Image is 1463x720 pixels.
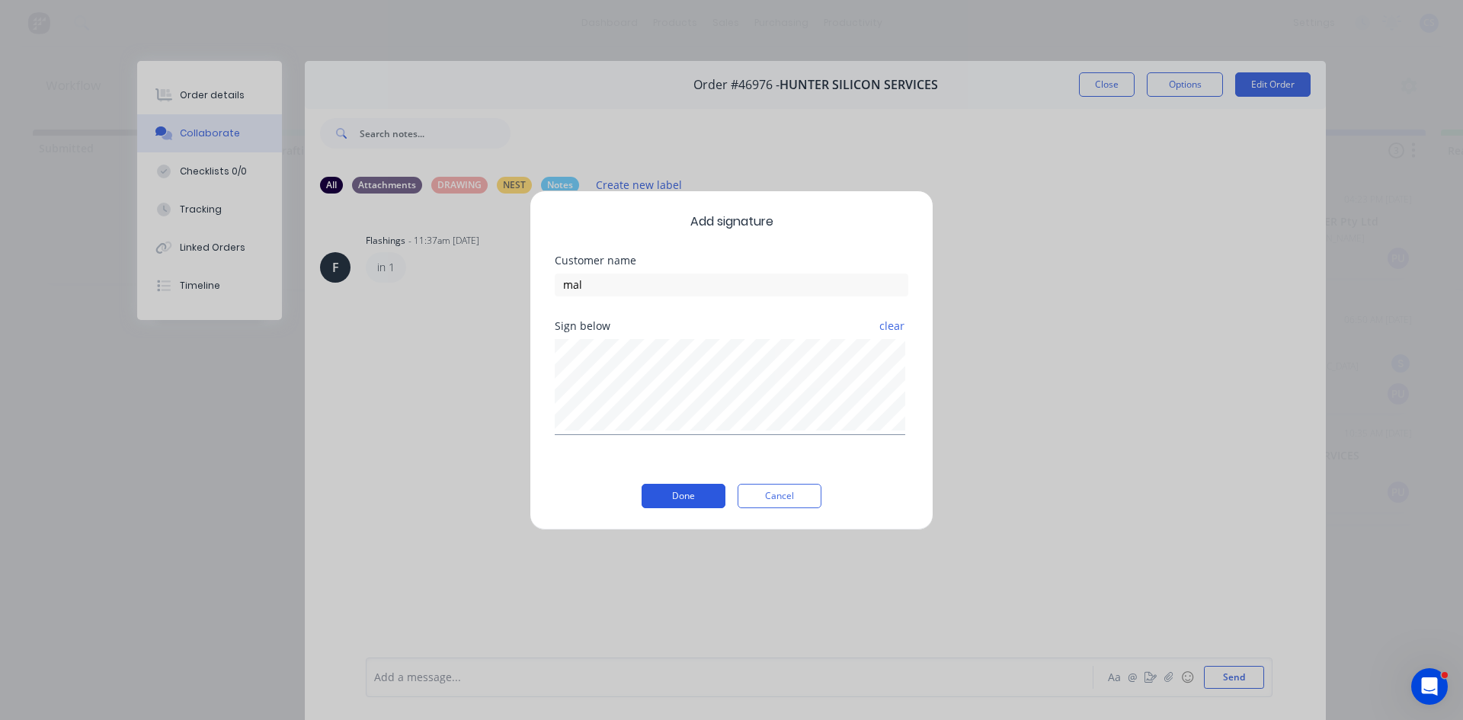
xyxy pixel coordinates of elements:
[642,484,725,508] button: Done
[555,213,908,231] span: Add signature
[1411,668,1448,705] iframe: Intercom live chat
[555,274,908,296] input: Enter customer name
[738,484,821,508] button: Cancel
[555,321,908,331] div: Sign below
[879,312,905,340] button: clear
[555,255,908,266] div: Customer name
